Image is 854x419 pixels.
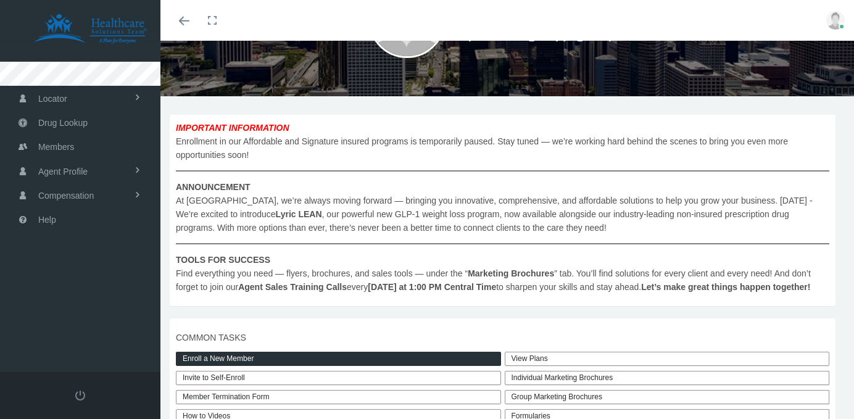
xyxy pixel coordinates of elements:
a: Invite to Self-Enroll [176,371,501,385]
b: ANNOUNCEMENT [176,182,251,192]
b: [DATE] at 1:00 PM Central Time [368,282,496,292]
b: Let’s make great things happen together! [641,282,810,292]
span: Compensation [38,184,94,207]
b: Marketing Brochures [468,268,554,278]
b: Agent Sales Training Calls [238,282,347,292]
span: [GEOGRAPHIC_DATA], [US_STATE] [468,31,611,41]
b: IMPORTANT INFORMATION [176,123,289,133]
img: HEALTHCARE SOLUTIONS TEAM, LLC [16,14,164,44]
img: user-placeholder.jpg [826,11,845,30]
span: COMMON TASKS [176,331,829,344]
span: Drug Lookup [38,111,88,135]
a: View Plans [505,352,830,366]
b: Lyric LEAN [276,209,322,219]
span: Agent Profile [38,160,88,183]
span: Locator [38,87,67,110]
b: TOOLS FOR SUCCESS [176,255,270,265]
span: Help [38,208,56,231]
div: Group Marketing Brochures [505,390,830,404]
span: Members [38,135,74,159]
span: Enrollment in our Affordable and Signature insured programs is temporarily paused. Stay tuned — w... [176,121,829,294]
a: Member Termination Form [176,390,501,404]
a: Enroll a New Member [176,352,501,366]
div: Individual Marketing Brochures [505,371,830,385]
